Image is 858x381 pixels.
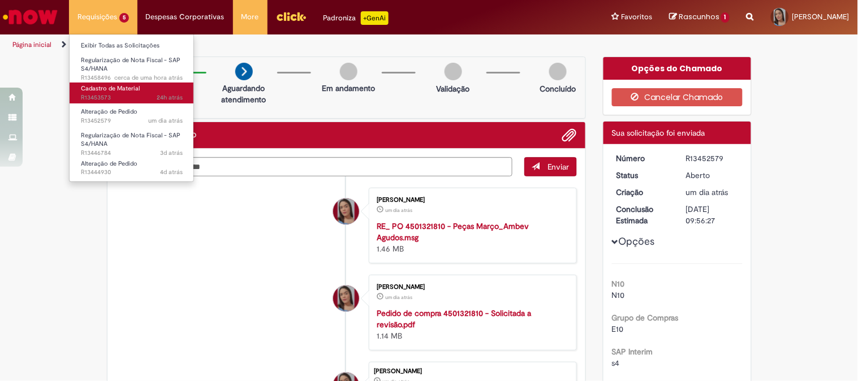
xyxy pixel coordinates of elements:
dt: Status [608,170,678,181]
button: Adicionar anexos [562,128,577,142]
time: 27/08/2025 13:56:08 [385,207,412,214]
img: arrow-next.png [235,63,253,80]
span: um dia atrás [148,116,183,125]
time: 27/08/2025 13:56:23 [686,187,728,197]
a: Pedido de compra 4501321810 - Solicitada a revisão.pdf [377,308,531,330]
time: 27/08/2025 13:55:20 [385,294,412,301]
img: img-circle-grey.png [445,63,462,80]
span: Favoritos [621,11,652,23]
span: R13452579 [81,116,183,125]
span: E10 [612,324,624,334]
a: Página inicial [12,40,51,49]
button: Enviar [524,157,577,176]
span: R13446784 [81,149,183,158]
div: Opções do Chamado [603,57,751,80]
span: 5 [119,13,129,23]
div: Aberto [686,170,739,181]
span: Requisições [77,11,117,23]
span: Alteração de Pedido [81,159,137,168]
img: click_logo_yellow_360x200.png [276,8,307,25]
b: Grupo de Compras [612,313,679,323]
span: 1 [721,12,730,23]
span: um dia atrás [385,294,412,301]
span: Alteração de Pedido [81,107,137,116]
div: Padroniza [324,11,389,25]
div: [PERSON_NAME] [374,368,571,375]
div: Leandra Lopes Cruz [333,285,359,311]
span: More [242,11,259,23]
span: R13444930 [81,168,183,177]
span: Despesas Corporativas [146,11,225,23]
ul: Trilhas de página [8,34,563,55]
dt: Conclusão Estimada [608,204,678,226]
a: Aberto R13458496 : Regularização de Nota Fiscal - SAP S4/HANA [70,54,194,79]
ul: Requisições [69,34,194,182]
span: Rascunhos [679,11,719,22]
span: um dia atrás [385,207,412,214]
span: Sua solicitação foi enviada [612,128,705,138]
a: Rascunhos [669,12,730,23]
span: [PERSON_NAME] [792,12,850,21]
span: s4 [612,358,620,368]
div: 1.14 MB [377,308,565,341]
span: R13453573 [81,93,183,102]
div: 27/08/2025 13:56:23 [686,187,739,198]
div: [DATE] 09:56:27 [686,204,739,226]
textarea: Digite sua mensagem aqui... [116,157,513,176]
b: SAP Interim [612,347,653,357]
a: Aberto R13444930 : Alteração de Pedido [70,158,194,179]
p: Em andamento [322,83,375,94]
time: 27/08/2025 13:56:25 [148,116,183,125]
a: Aberto R13452579 : Alteração de Pedido [70,106,194,127]
a: Aberto R13446784 : Regularização de Nota Fiscal - SAP S4/HANA [70,129,194,154]
div: Leandra Lopes Cruz [333,198,359,224]
div: [PERSON_NAME] [377,197,565,204]
img: img-circle-grey.png [549,63,567,80]
time: 28/08/2025 15:03:56 [114,73,183,82]
p: Concluído [540,83,576,94]
span: Regularização de Nota Fiscal - SAP S4/HANA [81,56,180,73]
time: 27/08/2025 16:28:07 [157,93,183,102]
span: N10 [612,290,625,300]
b: N10 [612,279,625,289]
span: 4d atrás [160,168,183,176]
div: R13452579 [686,153,739,164]
time: 26/08/2025 08:53:45 [160,149,183,157]
span: Cadastro de Material [81,84,140,93]
span: um dia atrás [686,187,728,197]
a: Aberto R13453573 : Cadastro de Material [70,83,194,103]
div: [PERSON_NAME] [377,284,565,291]
span: Regularização de Nota Fiscal - SAP S4/HANA [81,131,180,149]
a: Exibir Todas as Solicitações [70,40,194,52]
span: 3d atrás [160,149,183,157]
time: 25/08/2025 15:20:02 [160,168,183,176]
img: img-circle-grey.png [340,63,357,80]
span: cerca de uma hora atrás [114,73,183,82]
span: R13458496 [81,73,183,83]
p: Aguardando atendimento [217,83,271,105]
a: RE_ PO 4501321810 - Peças Março_Ambev Agudos.msg [377,221,529,243]
span: 24h atrás [157,93,183,102]
button: Cancelar Chamado [612,88,743,106]
div: 1.46 MB [377,220,565,254]
dt: Número [608,153,678,164]
p: Validação [437,83,470,94]
p: +GenAi [361,11,389,25]
img: ServiceNow [1,6,59,28]
dt: Criação [608,187,678,198]
span: Enviar [547,162,570,172]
